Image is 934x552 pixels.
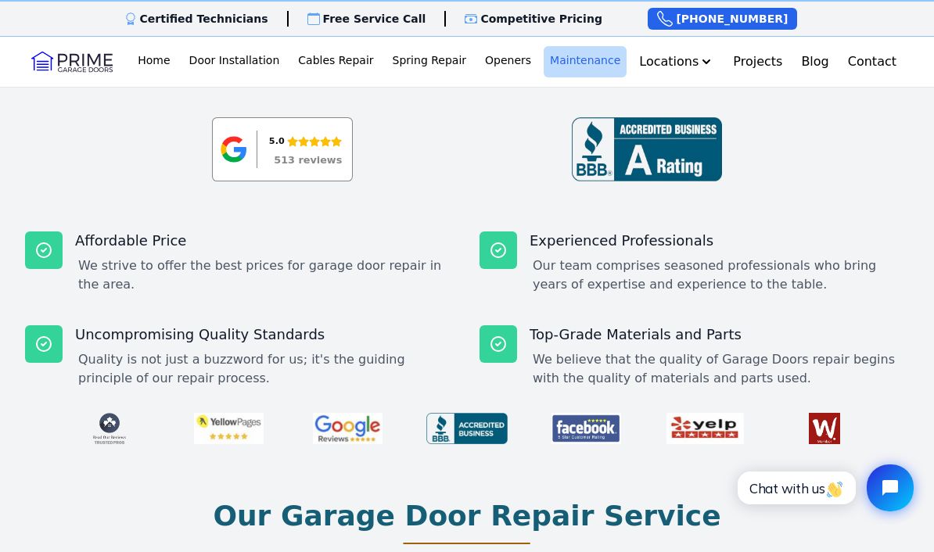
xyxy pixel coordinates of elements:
[323,11,426,27] p: Free Service Call
[530,231,909,250] p: Experienced Professionals
[720,451,927,525] iframe: Tidio Chat
[63,407,156,450] img: TrustedPros
[274,156,342,166] div: 513 reviews
[530,325,909,344] p: Top-Grade Materials and Parts
[842,46,903,77] a: Contact
[648,8,797,30] a: [PHONE_NUMBER]
[75,231,454,250] p: Affordable Price
[131,46,176,77] a: Home
[544,46,627,77] a: Maintenance
[539,407,633,450] img: FB-review
[269,133,285,150] div: 5.0
[31,49,113,74] img: Logo
[727,46,789,77] a: Projects
[778,407,871,450] img: wyh-member-badge.jpg
[795,46,835,77] a: Blog
[386,46,472,77] a: Spring Repair
[75,325,454,344] p: Uncompromising Quality Standards
[778,407,871,450] a: Find me on WhatsYourHours.com
[269,133,342,150] div: Rating: 5.0 out of 5
[78,350,454,388] dd: Quality is not just a buzzword for us; it's the guiding principle of our repair process.
[572,117,722,181] img: BBB-review
[659,407,753,450] img: yelp-review
[213,500,720,532] h2: Our Garage Door Repair Service
[420,407,514,450] img: BBB-review
[301,407,395,450] img: google-review
[78,256,454,294] dd: We strive to offer the best prices for garage door repair in the area.
[140,11,268,27] p: Certified Technicians
[181,407,275,450] img: yellow-page-review
[480,11,602,27] p: Competitive Pricing
[533,350,909,388] dd: We believe that the quality of Garage Doors repair begins with the quality of materials and parts...
[183,46,286,77] a: Door Installation
[533,256,909,294] dd: Our team comprises seasoned professionals who bring years of expertise and experience to the table.
[633,46,720,77] button: Locations
[292,46,379,77] a: Cables Repair
[479,46,537,77] a: Openers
